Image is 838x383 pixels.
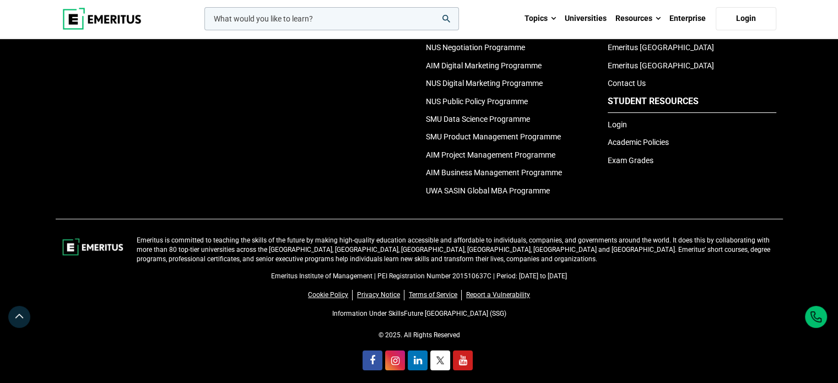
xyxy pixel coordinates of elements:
img: tab_keywords_by_traffic_grey.svg [111,64,120,73]
a: twitter [430,350,450,370]
a: SMU Product Management Programme [426,132,561,141]
img: tab_domain_overview_orange.svg [32,64,41,73]
a: Terms of Service [409,290,462,300]
a: Login [608,120,627,129]
a: youtube [453,350,473,370]
a: Report a Vulnerability [466,290,530,300]
a: Emeritus [GEOGRAPHIC_DATA] [608,61,714,70]
a: NUS Negotiation Programme [426,43,525,52]
a: NUS Digital Marketing Programme [426,79,543,88]
a: Login [716,7,776,30]
a: Information Under SkillsFuture [GEOGRAPHIC_DATA] (SSG) [332,310,506,317]
a: AIM Digital Marketing Programme [426,61,542,70]
a: facebook [363,350,382,370]
a: linkedin [408,350,428,370]
a: Cookie Policy [308,290,353,300]
div: Keywords by Traffic [123,65,182,72]
a: Emeritus [GEOGRAPHIC_DATA] [608,43,714,52]
p: © 2025. All Rights Reserved [62,331,776,340]
div: v 4.0.25 [31,18,54,26]
a: Academic Policies [608,138,669,147]
a: UWA SASIN Global MBA Programme [426,186,550,195]
img: logo_orange.svg [18,18,26,26]
p: Emeritus Institute of Management | PEI Registration Number 201510637C | Period: [DATE] to [DATE] [62,272,776,281]
p: Emeritus is committed to teaching the skills of the future by making high-quality education acces... [137,236,776,263]
a: Privacy Notice [357,290,404,300]
img: website_grey.svg [18,29,26,37]
div: Domain: [DOMAIN_NAME] [29,29,121,37]
img: footer-logo [62,236,123,258]
a: Contact Us [608,79,646,88]
a: AIM Business Management Programme [426,168,562,177]
div: Domain Overview [44,65,99,72]
input: woocommerce-product-search-field-0 [204,7,459,30]
a: Exam Grades [608,156,653,165]
a: SMU Data Science Programme [426,115,530,123]
a: AIM Project Management Programme [426,150,555,159]
a: instagram [385,350,405,370]
img: twitter [436,357,444,364]
a: NUS Public Policy Programme [426,97,528,106]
